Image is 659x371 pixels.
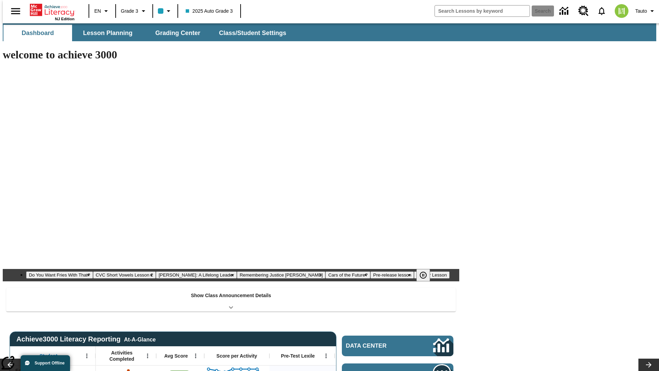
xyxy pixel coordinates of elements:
div: Show Class Announcement Details [6,288,456,312]
span: EN [94,8,101,15]
button: Slide 4 Remembering Justice O'Connor [237,271,325,279]
button: Lesson Planning [73,25,142,41]
button: Select a new avatar [611,2,633,20]
button: Open Menu [321,351,331,361]
button: Open Menu [190,351,201,361]
button: Slide 7 Career Lesson [414,271,449,279]
span: Student [39,353,57,359]
img: avatar image [615,4,628,18]
p: Show Class Announcement Details [191,292,271,299]
button: Grade: Grade 3, Select a grade [118,5,150,17]
a: Notifications [593,2,611,20]
button: Slide 1 Do You Want Fries With That? [26,271,93,279]
span: Pre-Test Lexile [281,353,315,359]
input: search field [435,5,530,16]
a: Data Center [555,2,574,21]
button: Slide 6 Pre-release lesson [370,271,414,279]
span: Avg Score [164,353,188,359]
span: Support Offline [35,361,65,366]
button: Slide 3 Dianne Feinstein: A Lifelong Leader [156,271,237,279]
button: Open Menu [82,351,92,361]
a: Data Center [342,336,453,356]
span: Score per Activity [217,353,257,359]
button: Slide 5 Cars of the Future? [325,271,370,279]
button: Open Menu [142,351,153,361]
a: Resource Center, Will open in new tab [574,2,593,20]
button: Support Offline [21,355,70,371]
div: At-A-Glance [124,335,155,343]
span: Grade 3 [121,8,138,15]
button: Grading Center [143,25,212,41]
span: Tauto [635,8,647,15]
button: Class color is light blue. Change class color [155,5,175,17]
button: Slide 2 CVC Short Vowels Lesson 2 [93,271,156,279]
span: NJ Edition [55,17,74,21]
span: 2025 Auto Grade 3 [186,8,233,15]
button: Language: EN, Select a language [91,5,113,17]
span: Data Center [346,342,410,349]
button: Class/Student Settings [213,25,292,41]
button: Profile/Settings [633,5,659,17]
a: Home [30,3,74,17]
span: Activities Completed [99,350,144,362]
div: Home [30,2,74,21]
div: SubNavbar [3,25,292,41]
h1: welcome to achieve 3000 [3,48,459,61]
button: Dashboard [3,25,72,41]
button: Lesson carousel, Next [638,359,659,371]
span: Achieve3000 Literacy Reporting [16,335,156,343]
button: Pause [416,269,430,281]
div: Pause [416,269,437,281]
div: SubNavbar [3,23,656,41]
button: Open side menu [5,1,26,21]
